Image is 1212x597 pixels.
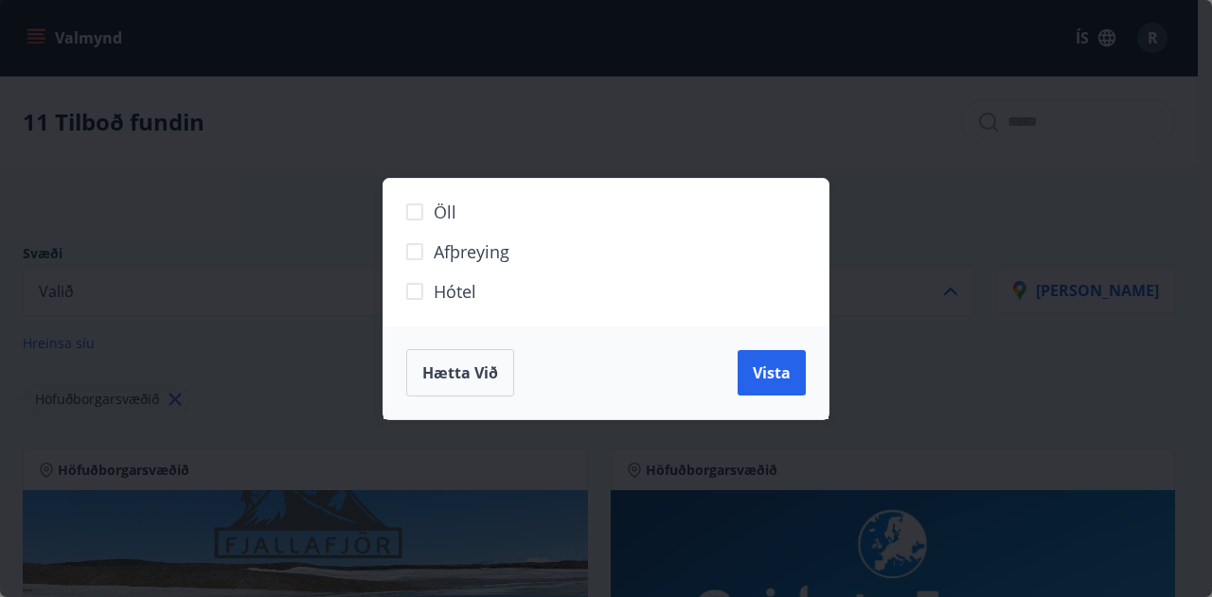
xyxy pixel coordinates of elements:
span: Hætta við [422,362,498,383]
button: Vista [738,350,806,395]
span: Afþreying [434,239,509,264]
span: Öll [434,200,456,224]
span: Hótel [434,279,476,304]
button: Hætta við [406,349,514,396]
span: Vista [753,362,791,383]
